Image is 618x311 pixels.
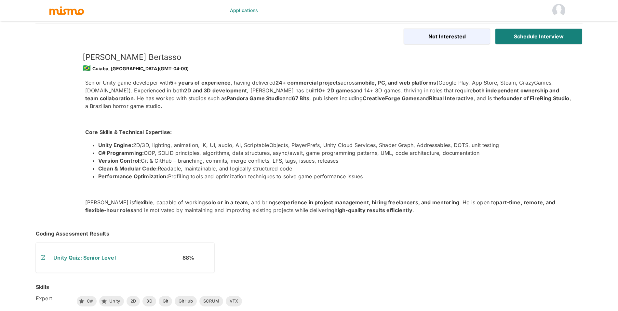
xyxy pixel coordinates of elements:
[227,95,283,101] strong: Pandora Game Studio
[182,254,211,262] h6: 88 %
[36,52,75,91] img: c8x4fvbsz0ki0d4a8gwy2fejufe1
[334,207,412,213] strong: high-quality results efficiently
[98,157,141,164] strong: Version Control:
[98,142,133,148] strong: Unity Engine:
[98,172,572,180] li: Profiling tools and optimization techniques to solve game performance issues
[278,199,459,206] strong: experience in project management, hiring freelancers, and mentoring
[83,52,572,62] h5: [PERSON_NAME] Bertasso
[49,6,85,15] img: logo
[184,87,247,94] strong: 2D and 3D development
[36,283,49,291] h6: Skills
[98,150,144,156] strong: C# Programming:
[292,95,309,101] strong: 67 Bits
[85,198,572,214] p: [PERSON_NAME] is , capable of working , and brings . He is open to and is motivated by maintainin...
[404,29,490,44] button: Not Interested
[175,298,197,304] span: GitHub
[98,141,572,149] li: 2D/3D, lighting, animation, IK, UI, audio, AI, ScriptableObjects, PlayerPrefs, Unity Cloud Servic...
[552,4,565,17] img: Sporut HM
[429,95,474,101] strong: Ritual Interactive
[83,64,91,72] span: 🇧🇷
[36,294,72,302] h6: Expert
[316,87,353,94] strong: 10+ 2D games
[134,199,153,206] strong: flexible
[98,149,572,157] li: OOP, SOLID principles, algorithms, data structures, async/await, game programming patterns, UML, ...
[170,79,231,86] strong: 5+ years of experience
[36,230,582,237] h6: Coding Assessment Results
[501,95,570,101] strong: founder of FireRing Studio
[85,129,172,135] strong: Core Skills & Technical Expertise:
[495,29,582,44] button: Schedule Interview
[205,199,248,206] strong: solo or in a team
[105,298,124,304] span: Unity
[98,165,158,172] strong: Clean & Modular Code:
[85,79,572,110] p: Senior Unity game developer with , having delivered across (Google Play, App Store, Steam, CrazyG...
[98,157,572,165] li: Git & GitHub – branching, commits, merge conflicts, LFS, tags, issues, releases
[275,79,341,86] strong: 24+ commercial projects
[98,165,572,172] li: Readable, maintainable, and logically structured code
[159,298,172,304] span: Git
[53,254,116,261] a: Unity Quiz: Senior Level
[199,298,223,304] span: SCRUM
[83,62,572,74] div: Cuiaba, [GEOGRAPHIC_DATA] (GMT-04:00)
[226,298,242,304] span: VFX
[142,298,156,304] span: 3D
[98,173,168,180] strong: Performance Optimization:
[83,298,97,304] span: C#
[357,79,436,86] strong: mobile, PC, and web platforms
[127,298,140,304] span: 2D
[363,95,420,101] strong: CreativeForge Games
